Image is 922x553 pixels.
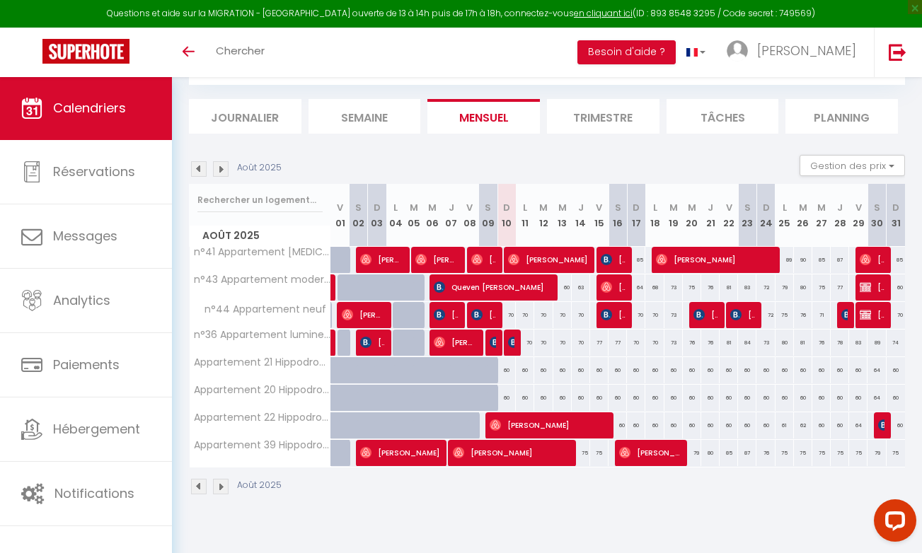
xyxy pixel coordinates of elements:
[738,412,756,438] div: 60
[812,440,831,466] div: 75
[601,301,626,328] span: [PERSON_NAME]
[669,201,678,214] abbr: M
[744,201,751,214] abbr: S
[192,302,330,318] span: n°44 Appartement neuf
[831,412,849,438] div: 60
[756,274,775,301] div: 72
[887,274,905,301] div: 60
[817,201,826,214] abbr: M
[601,274,626,301] span: [PERSON_NAME]
[53,291,110,309] span: Analytics
[849,412,868,438] div: 64
[794,357,812,383] div: 60
[553,302,572,328] div: 70
[609,357,627,383] div: 60
[664,357,683,383] div: 60
[756,385,775,411] div: 60
[423,184,442,247] th: 06
[849,184,868,247] th: 29
[683,357,701,383] div: 60
[849,357,868,383] div: 60
[683,274,701,301] div: 75
[701,357,720,383] div: 60
[572,357,590,383] div: 60
[720,184,738,247] th: 22
[756,302,775,328] div: 72
[534,330,553,356] div: 70
[776,440,794,466] div: 75
[479,184,497,247] th: 09
[386,184,405,247] th: 04
[783,201,787,214] abbr: L
[434,274,551,301] span: Queven [PERSON_NAME]
[720,330,738,356] div: 81
[516,184,534,247] th: 11
[738,440,756,466] div: 87
[516,357,534,383] div: 60
[428,201,437,214] abbr: M
[53,163,135,180] span: Réservations
[776,302,794,328] div: 75
[799,201,807,214] abbr: M
[374,201,381,214] abbr: D
[860,246,884,273] span: [PERSON_NAME]
[812,357,831,383] div: 60
[205,28,275,77] a: Chercher
[738,274,756,301] div: 83
[645,184,664,247] th: 18
[237,479,282,492] p: Août 2025
[523,201,527,214] abbr: L
[763,201,770,214] abbr: D
[609,184,627,247] th: 16
[887,412,905,438] div: 60
[197,187,323,213] input: Rechercher un logement...
[688,201,696,214] abbr: M
[868,385,886,411] div: 64
[572,440,590,466] div: 75
[887,184,905,247] th: 31
[756,440,775,466] div: 76
[578,201,584,214] abbr: J
[633,201,640,214] abbr: D
[776,412,794,438] div: 61
[656,246,773,273] span: [PERSON_NAME]
[812,274,831,301] div: 75
[645,357,664,383] div: 60
[590,184,609,247] th: 15
[887,330,905,356] div: 74
[776,184,794,247] th: 25
[887,440,905,466] div: 75
[490,412,606,438] span: [PERSON_NAME]
[490,329,496,356] span: [PERSON_NAME]
[497,357,516,383] div: 60
[534,184,553,247] th: 12
[874,201,880,214] abbr: S
[701,412,720,438] div: 60
[683,330,701,356] div: 76
[572,274,590,301] div: 63
[54,484,134,502] span: Notifications
[355,201,362,214] abbr: S
[653,201,657,214] abbr: L
[726,201,732,214] abbr: V
[360,439,440,466] span: [PERSON_NAME]
[738,385,756,411] div: 60
[776,385,794,411] div: 60
[325,274,333,301] a: [PERSON_NAME]
[534,357,553,383] div: 60
[53,356,120,373] span: Paiements
[590,440,609,466] div: 75
[627,302,645,328] div: 70
[572,302,590,328] div: 70
[868,330,886,356] div: 89
[776,274,794,301] div: 79
[831,385,849,411] div: 60
[471,246,496,273] span: [PERSON_NAME]
[683,440,701,466] div: 79
[800,155,905,176] button: Gestion des prix
[393,201,398,214] abbr: L
[720,440,738,466] div: 85
[601,246,626,273] span: [PERSON_NAME]
[627,412,645,438] div: 60
[609,330,627,356] div: 77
